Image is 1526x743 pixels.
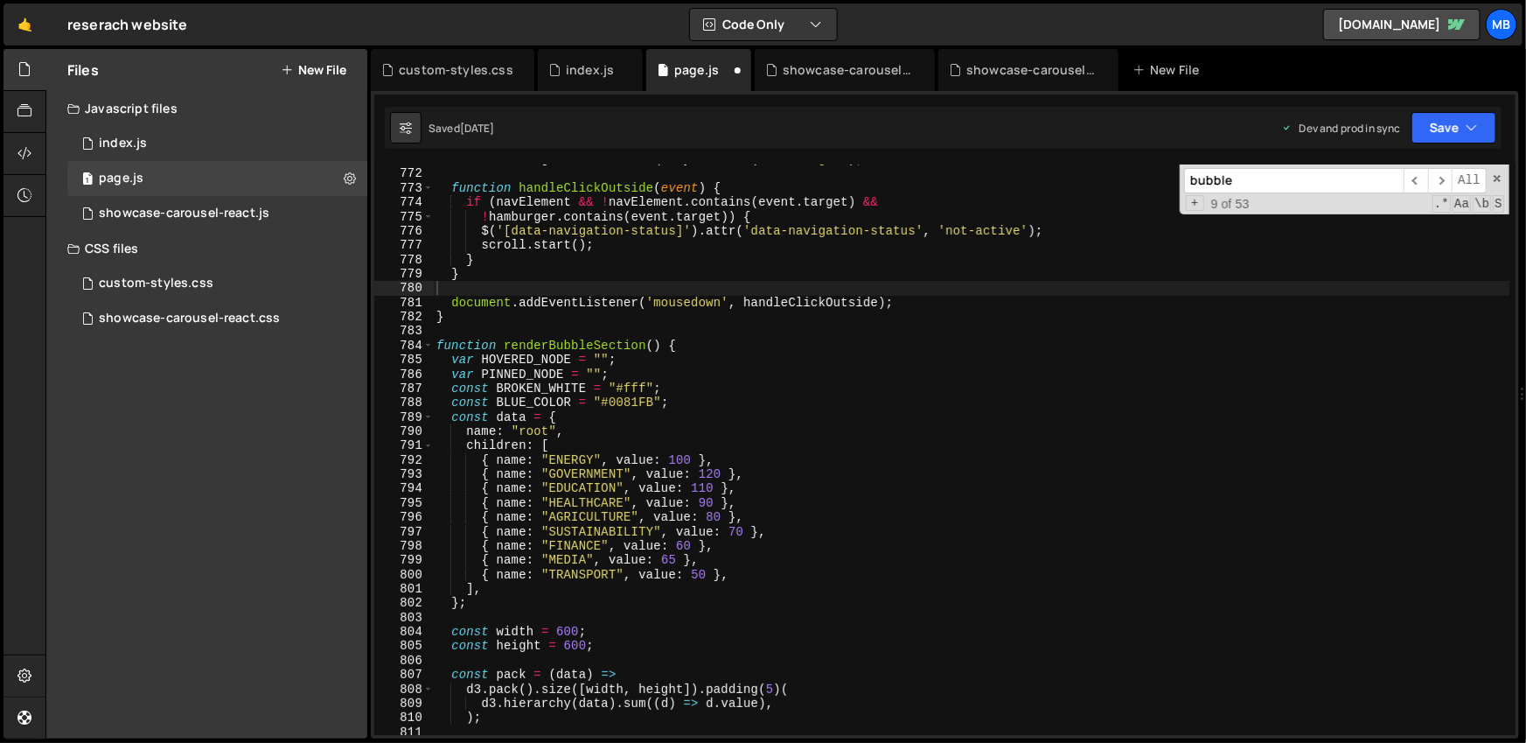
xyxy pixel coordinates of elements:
div: 783 [374,324,434,338]
div: New File [1132,61,1206,79]
div: 779 [374,267,434,281]
span: Whole Word Search [1473,195,1491,213]
div: 786 [374,368,434,382]
div: 774 [374,195,434,209]
button: Code Only [690,9,837,40]
div: 773 [374,181,434,195]
div: 800 [374,568,434,582]
div: 791 [374,438,434,452]
div: 794 [374,481,434,495]
div: 10476/38631.css [67,266,367,301]
div: 796 [374,510,434,524]
span: 9 of 53 [1204,197,1257,211]
div: 775 [374,210,434,224]
span: Toggle Replace mode [1186,195,1204,211]
div: 781 [374,296,434,310]
div: 772 [374,166,434,180]
div: 795 [374,496,434,510]
div: 793 [374,467,434,481]
div: custom-styles.css [399,61,513,79]
div: Javascript files [46,91,367,126]
div: 801 [374,582,434,596]
div: CSS files [46,231,367,266]
div: 784 [374,339,434,353]
div: 10476/23765.js [67,126,367,161]
div: 810 [374,711,434,725]
a: [DOMAIN_NAME] [1323,9,1481,40]
div: 797 [374,525,434,539]
div: 780 [374,281,434,295]
span: ​ [1428,168,1453,193]
button: New File [281,63,346,77]
div: 792 [374,453,434,467]
div: index.js [99,136,147,151]
span: ​ [1404,168,1428,193]
div: 778 [374,253,434,267]
div: page.js [99,171,143,186]
div: 787 [374,382,434,396]
div: index.js [566,61,614,79]
div: 782 [374,310,434,324]
div: 799 [374,553,434,567]
div: showcase-carousel-react.js [99,206,269,221]
div: Saved [429,121,495,136]
span: Alt-Enter [1452,168,1487,193]
h2: Files [67,60,99,80]
div: custom-styles.css [99,276,213,291]
div: 806 [374,654,434,668]
div: 777 [374,238,434,252]
div: Dev and prod in sync [1282,121,1401,136]
div: 811 [374,725,434,739]
div: showcase-carousel-react.css [783,61,914,79]
button: Save [1411,112,1496,144]
div: showcase-carousel-react.css [99,311,280,326]
div: 10476/23772.js [67,161,367,196]
a: MB [1486,9,1517,40]
span: RegExp Search [1432,195,1451,213]
input: Search for [1184,168,1404,193]
a: 🤙 [3,4,46,46]
div: 802 [374,596,434,610]
div: 789 [374,410,434,424]
span: CaseSensitive Search [1453,195,1471,213]
div: 790 [374,424,434,438]
span: 1 [82,173,93,187]
div: 803 [374,611,434,625]
div: 785 [374,353,434,367]
div: 798 [374,539,434,553]
div: 805 [374,639,434,653]
div: 809 [374,697,434,711]
div: 788 [374,396,434,410]
div: reserach website [67,14,188,35]
div: 807 [374,668,434,682]
div: showcase-carousel-react.js [966,61,1097,79]
div: page.js [674,61,719,79]
div: 10476/45224.css [67,301,367,336]
div: 776 [374,224,434,238]
span: Search In Selection [1493,195,1504,213]
div: [DATE] [460,121,495,136]
div: 808 [374,683,434,697]
div: 10476/45223.js [67,196,367,231]
div: 804 [374,625,434,639]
